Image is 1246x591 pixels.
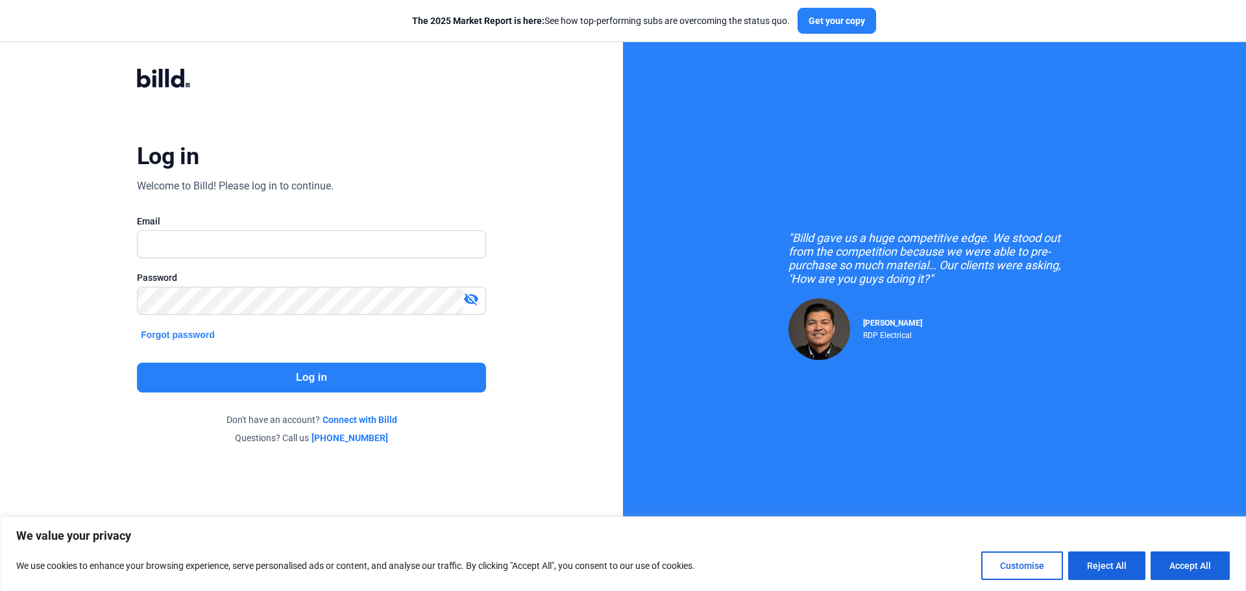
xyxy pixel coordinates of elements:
a: [PHONE_NUMBER] [311,431,388,444]
div: RDP Electrical [863,328,922,340]
div: Password [137,271,486,284]
div: Don't have an account? [137,413,486,426]
span: The 2025 Market Report is here: [412,16,544,26]
span: [PERSON_NAME] [863,319,922,328]
mat-icon: visibility_off [463,291,479,307]
button: Accept All [1151,551,1230,580]
div: Log in [137,142,199,171]
button: Customise [981,551,1063,580]
a: Connect with Billd [323,413,397,426]
div: "Billd gave us a huge competitive edge. We stood out from the competition because we were able to... [788,231,1081,285]
div: See how top-performing subs are overcoming the status quo. [412,14,790,27]
div: Welcome to Billd! Please log in to continue. [137,178,334,194]
button: Reject All [1068,551,1145,580]
button: Log in [137,363,486,392]
button: Forgot password [137,328,219,342]
div: Email [137,215,486,228]
button: Get your copy [798,8,876,34]
div: Questions? Call us [137,431,486,444]
p: We use cookies to enhance your browsing experience, serve personalised ads or content, and analys... [16,558,695,573]
img: Raul Pacheco [788,298,850,360]
p: We value your privacy [16,528,1230,544]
